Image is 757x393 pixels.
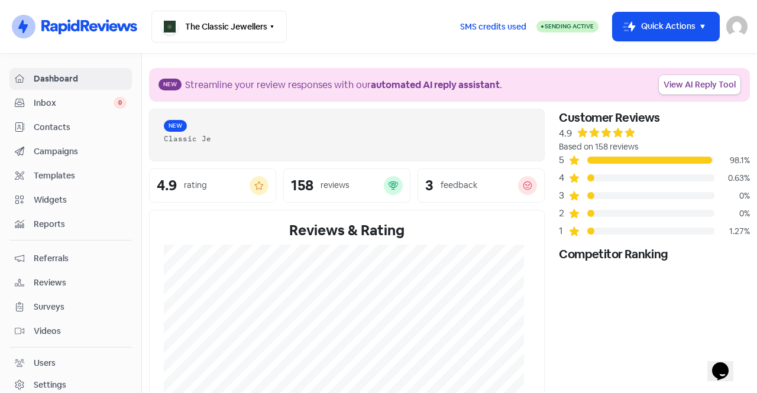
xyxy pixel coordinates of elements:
[559,189,568,203] div: 3
[613,12,719,41] button: Quick Actions
[559,109,750,126] div: Customer Reviews
[450,20,536,32] a: SMS credits used
[321,179,349,191] div: reviews
[714,225,750,238] div: 1.27%
[34,252,127,265] span: Referrals
[149,168,276,203] a: 4.9rating
[283,168,410,203] a: 158reviews
[559,126,572,141] div: 4.9
[559,245,750,263] div: Competitor Ranking
[34,301,127,313] span: Surveys
[9,296,132,318] a: Surveys
[114,97,127,109] span: 0
[34,218,127,230] span: Reports
[9,320,132,342] a: Videos
[9,116,132,138] a: Contacts
[185,78,502,92] div: Streamline your review responses with our .
[714,207,750,220] div: 0%
[9,213,132,235] a: Reports
[726,16,748,37] img: User
[659,75,740,95] a: View AI Reply Tool
[9,165,132,187] a: Templates
[34,73,127,85] span: Dashboard
[714,154,750,167] div: 98.1%
[714,172,750,184] div: 0.63%
[34,97,114,109] span: Inbox
[34,379,66,391] div: Settings
[559,224,568,238] div: 1
[418,168,545,203] a: 3feedback
[9,92,132,114] a: Inbox 0
[34,170,127,182] span: Templates
[184,179,207,191] div: rating
[559,171,568,185] div: 4
[460,21,526,33] span: SMS credits used
[34,194,127,206] span: Widgets
[9,189,132,211] a: Widgets
[291,178,313,193] div: 158
[158,79,182,90] span: New
[9,352,132,374] a: Users
[164,220,530,241] div: Reviews & Rating
[151,11,287,43] button: The Classic Jewellers
[536,20,599,34] a: Sending Active
[34,357,56,369] div: Users
[559,153,568,167] div: 5
[34,325,127,337] span: Videos
[559,141,750,153] div: Based on 158 reviews
[34,121,127,134] span: Contacts
[441,179,477,191] div: feedback
[559,206,568,220] div: 2
[34,277,127,289] span: Reviews
[707,346,745,381] iframe: chat widget
[9,272,132,294] a: Reviews
[371,79,500,91] b: automated AI reply assistant
[425,178,434,193] div: 3
[545,22,594,30] span: Sending Active
[714,190,750,202] div: 0%
[157,178,177,193] div: 4.9
[9,248,132,269] a: Referrals
[34,145,127,158] span: Campaigns
[9,68,132,90] a: Dashboard
[9,141,132,163] a: Campaigns
[164,133,530,144] div: Classic Je
[164,120,187,132] span: New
